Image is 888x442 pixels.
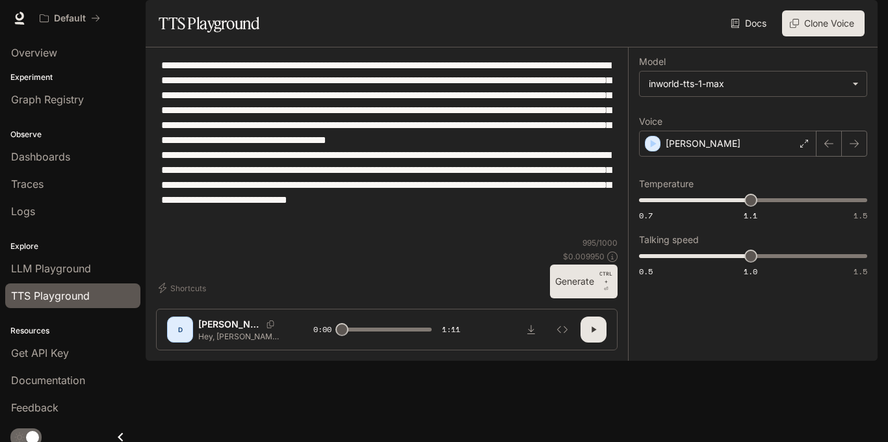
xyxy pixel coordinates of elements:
button: GenerateCTRL +⏎ [550,265,618,298]
h1: TTS Playground [159,10,259,36]
button: Copy Voice ID [261,320,280,328]
span: 0:00 [313,323,332,336]
span: 1.0 [744,266,757,277]
p: Voice [639,117,662,126]
p: Model [639,57,666,66]
button: Inspect [549,317,575,343]
div: D [170,319,190,340]
button: Clone Voice [782,10,865,36]
p: Talking speed [639,235,699,244]
button: Shortcuts [156,278,211,298]
span: 1.5 [854,266,867,277]
span: 1.5 [854,210,867,221]
p: Default [54,13,86,24]
button: All workspaces [34,5,106,31]
span: 0.7 [639,210,653,221]
span: 1:11 [442,323,460,336]
p: Hey, [PERSON_NAME], hopefully you're having a wonderful night rest! Um, just wanna send you a voi... [198,331,282,342]
div: inworld-tts-1-max [640,71,867,96]
span: 0.5 [639,266,653,277]
a: Docs [728,10,772,36]
p: Temperature [639,179,694,188]
button: Download audio [518,317,544,343]
div: inworld-tts-1-max [649,77,846,90]
span: 1.1 [744,210,757,221]
p: [PERSON_NAME] [198,318,261,331]
p: [PERSON_NAME] [666,137,740,150]
p: ⏎ [599,270,612,293]
p: CTRL + [599,270,612,285]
